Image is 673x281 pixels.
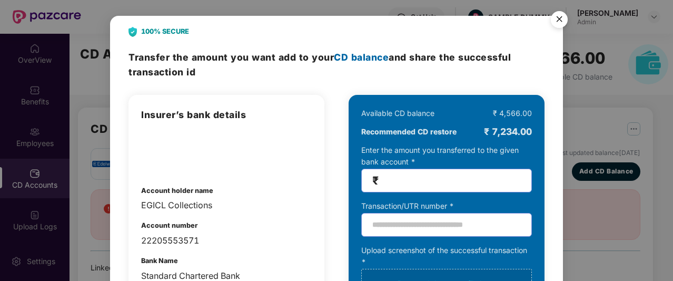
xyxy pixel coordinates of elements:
[141,257,178,265] b: Bank Name
[334,52,389,63] span: CD balance
[361,108,434,119] div: Available CD balance
[128,50,545,79] h3: Transfer the amount and share the successful transaction id
[231,52,389,63] span: you want add to your
[493,108,532,119] div: ₹ 4,566.00
[372,175,379,187] span: ₹
[141,108,312,122] h3: Insurer’s bank details
[141,133,196,170] img: admin-overview
[545,6,573,34] button: Close
[361,126,457,138] b: Recommended CD restore
[141,26,189,37] b: 100% SECURE
[141,187,213,195] b: Account holder name
[141,221,197,229] b: Account number
[128,27,137,37] img: svg+xml;base64,PHN2ZyB4bWxucz0iaHR0cDovL3d3dy53My5vcmcvMjAwMC9zdmciIHdpZHRoPSIyNCIgaGVpZ2h0PSIyOC...
[361,144,532,192] div: Enter the amount you transferred to the given bank account *
[361,200,532,212] div: Transaction/UTR number *
[484,124,532,139] div: ₹ 7,234.00
[545,6,574,36] img: svg+xml;base64,PHN2ZyB4bWxucz0iaHR0cDovL3d3dy53My5vcmcvMjAwMC9zdmciIHdpZHRoPSI1NiIgaGVpZ2h0PSI1Ni...
[141,234,312,247] div: 22205553571
[141,199,312,212] div: EGICL Collections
